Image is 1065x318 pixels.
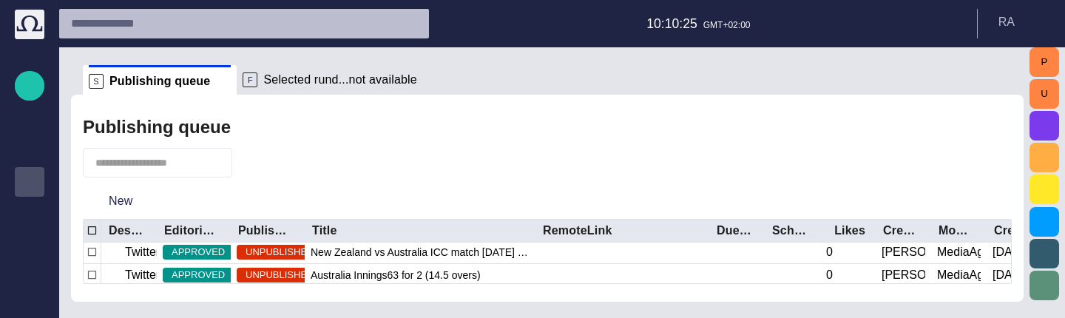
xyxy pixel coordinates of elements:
div: Created [994,223,1030,238]
p: 10:10:25 [646,14,697,33]
span: Publishing queue KKK [21,203,38,220]
button: RA [987,9,1056,35]
div: Publishing status [238,223,293,238]
ul: main menu [15,108,44,263]
span: APPROVED [163,268,234,283]
p: Story folders [21,143,38,158]
p: Administration [21,262,38,277]
span: Media [21,232,38,250]
span: UNPUBLISHED [237,268,322,283]
span: Administration [21,262,38,280]
div: Janko [882,244,925,260]
div: 6/12/2013 12:36 [993,267,1036,283]
p: Publishing queue [21,173,38,188]
div: Publishing queue [15,167,44,197]
button: U [1029,79,1059,109]
span: Selected rund...not available [263,72,416,87]
div: SPublishing queue [83,65,237,95]
div: 6/12/2013 10:39 [993,244,1036,260]
div: Janko [882,267,925,283]
div: Editorial status [164,223,219,238]
div: RemoteLink [543,223,612,238]
div: Modified by [939,223,975,238]
div: FSelected rund...not available [237,65,436,95]
span: New Zealand vs Australia ICC match today at 1030 [311,245,530,260]
p: R A [998,13,1015,31]
span: Publishing queue [21,173,38,191]
div: MediaAgent [937,244,981,260]
button: New [83,188,159,214]
div: Scheduled [772,223,808,238]
p: GMT+02:00 [703,18,751,32]
h2: Publishing queue [83,117,231,138]
span: UNPUBLISHED [237,245,322,260]
div: Likes [834,223,865,238]
span: Publishing queue [109,74,210,89]
div: Media [15,226,44,256]
span: Story folders [21,143,38,161]
p: Twitter [125,266,160,284]
p: S [89,74,104,89]
div: 0 [826,244,833,260]
div: Destination [109,223,145,238]
div: Created by [883,223,919,238]
p: Media [21,232,38,247]
p: Publishing queue KKK [21,203,38,217]
div: Due date [717,223,753,238]
div: MediaAgent [937,267,981,283]
div: Title [312,223,337,238]
img: Octopus News Room [15,10,44,39]
span: Australia Innings63 for 2 (14.5 overs) [311,268,481,283]
p: Twitter [125,243,160,261]
span: APPROVED [163,245,234,260]
div: 0 [826,267,833,283]
p: F [243,72,257,87]
button: P [1029,47,1059,77]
